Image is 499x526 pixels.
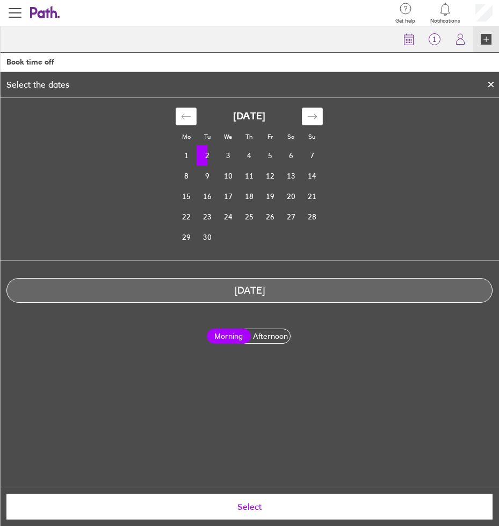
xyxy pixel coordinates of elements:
[430,2,460,24] a: Notifications
[7,285,492,296] div: [DATE]
[207,329,251,344] label: Morning
[422,35,447,44] span: 1
[280,186,301,207] td: Saturday, September 20, 2025
[287,133,294,140] small: Sa
[259,186,280,207] td: Friday, September 19, 2025
[259,145,280,166] td: Friday, September 5, 2025
[182,133,191,140] small: Mo
[197,227,218,247] td: Tuesday, September 30, 2025
[249,329,293,343] label: Afternoon
[6,58,54,66] div: Book time off
[238,207,259,227] td: Thursday, September 25, 2025
[308,133,315,140] small: Su
[238,186,259,207] td: Thursday, September 18, 2025
[301,207,322,227] td: Sunday, September 28, 2025
[218,186,238,207] td: Wednesday, September 17, 2025
[197,166,218,186] td: Tuesday, September 9, 2025
[280,207,301,227] td: Saturday, September 27, 2025
[238,145,259,166] td: Thursday, September 4, 2025
[164,98,335,260] div: Calendar
[422,26,447,52] a: 1
[302,108,323,125] div: Move forward to switch to the next month.
[176,227,197,247] td: Monday, September 29, 2025
[259,166,280,186] td: Friday, September 12, 2025
[233,111,265,122] strong: [DATE]
[218,145,238,166] td: Wednesday, September 3, 2025
[245,133,252,140] small: Th
[430,18,460,24] span: Notifications
[301,145,322,166] td: Sunday, September 7, 2025
[280,166,301,186] td: Saturday, September 13, 2025
[197,207,218,227] td: Tuesday, September 23, 2025
[259,207,280,227] td: Friday, September 26, 2025
[218,166,238,186] td: Wednesday, September 10, 2025
[301,186,322,207] td: Sunday, September 21, 2025
[301,166,322,186] td: Sunday, September 14, 2025
[204,133,211,140] small: Tu
[176,207,197,227] td: Monday, September 22, 2025
[14,502,485,511] span: Select
[197,145,218,166] td: Selected. Tuesday, September 2, 2025
[197,186,218,207] td: Tuesday, September 16, 2025
[224,133,232,140] small: We
[176,108,197,125] div: Move backward to switch to the previous month.
[176,145,197,166] td: Monday, September 1, 2025
[280,145,301,166] td: Saturday, September 6, 2025
[218,207,238,227] td: Wednesday, September 24, 2025
[176,186,197,207] td: Monday, September 15, 2025
[238,166,259,186] td: Thursday, September 11, 2025
[6,494,493,520] button: Select
[176,166,197,186] td: Monday, September 8, 2025
[267,133,273,140] small: Fr
[395,18,415,24] span: Get help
